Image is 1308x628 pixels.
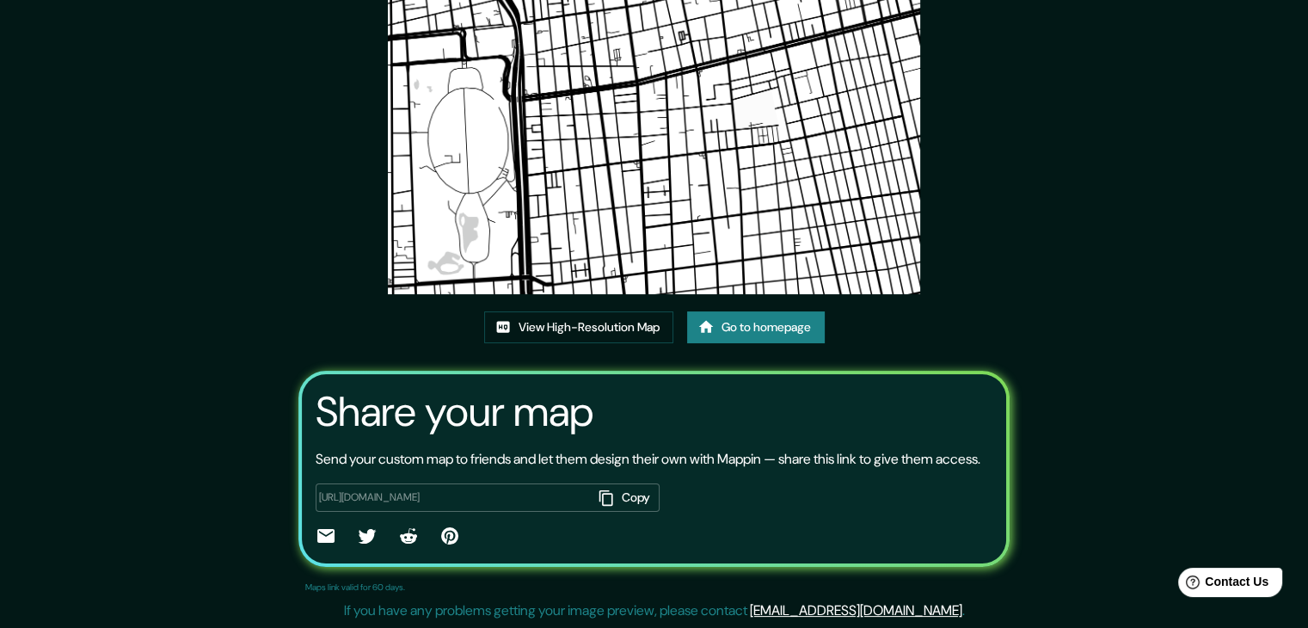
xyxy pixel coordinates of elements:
[316,449,980,470] p: Send your custom map to friends and let them design their own with Mappin — share this link to gi...
[305,581,405,594] p: Maps link valid for 60 days.
[1155,561,1289,609] iframe: Help widget launcher
[687,311,825,343] a: Go to homepage
[750,601,962,619] a: [EMAIL_ADDRESS][DOMAIN_NAME]
[484,311,673,343] a: View High-Resolution Map
[344,600,965,621] p: If you have any problems getting your image preview, please contact .
[593,483,660,512] button: Copy
[316,388,593,436] h3: Share your map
